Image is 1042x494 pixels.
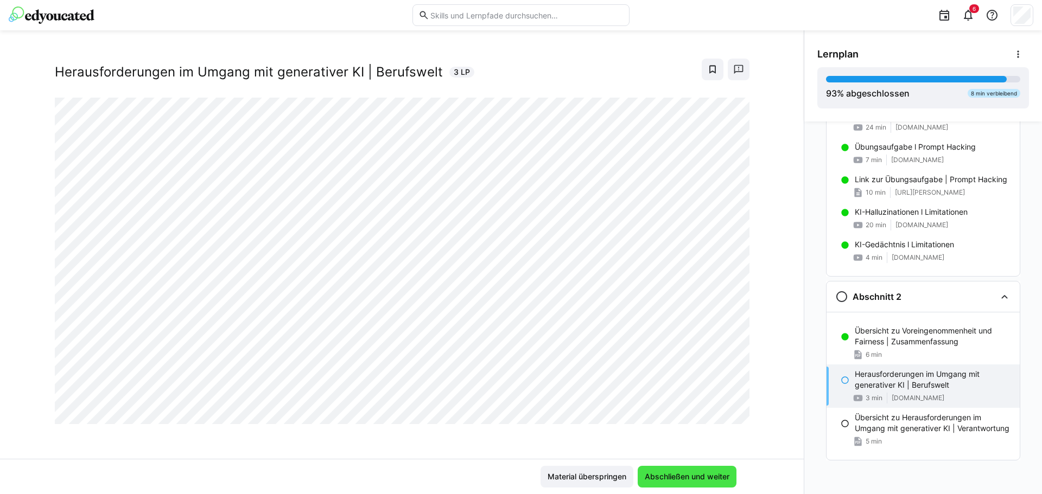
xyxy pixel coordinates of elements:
div: 8 min verbleibend [968,89,1020,98]
span: [URL][PERSON_NAME] [895,188,965,197]
span: [DOMAIN_NAME] [891,156,944,164]
span: Material überspringen [546,471,628,482]
span: [DOMAIN_NAME] [895,221,948,229]
span: 6 min [866,350,882,359]
span: 6 [973,5,976,12]
button: Abschließen und weiter [638,466,736,487]
span: Abschließen und weiter [643,471,731,482]
span: 4 min [866,253,882,262]
p: KI-Halluzinationen l Limitationen [855,207,968,217]
span: 3 min [866,394,882,402]
p: Herausforderungen im Umgang mit generativer KI | Berufswelt [855,369,1011,390]
p: Übungsaufgabe l Prompt Hacking [855,142,976,152]
h3: Abschnitt 2 [853,291,901,302]
p: Übersicht zu Herausforderungen im Umgang mit generativer KI | Verantwortung [855,412,1011,434]
p: Übersicht zu Voreingenommenheit und Fairness | Zusammenfassung [855,325,1011,347]
span: Lernplan [817,48,859,60]
span: [DOMAIN_NAME] [892,253,944,262]
input: Skills und Lernpfade durchsuchen… [429,10,624,20]
span: 20 min [866,221,886,229]
span: [DOMAIN_NAME] [895,123,948,132]
span: 3 LP [454,67,470,78]
p: KI-Gedächtnis l Limitationen [855,239,954,250]
span: [DOMAIN_NAME] [892,394,944,402]
span: 93 [826,88,837,99]
span: 24 min [866,123,886,132]
span: 7 min [866,156,882,164]
div: % abgeschlossen [826,87,910,100]
span: 10 min [866,188,886,197]
p: Link zur Übungsaufgabe | Prompt Hacking [855,174,1007,185]
h2: Herausforderungen im Umgang mit generativer KI | Berufswelt [55,64,443,80]
button: Material überspringen [541,466,633,487]
span: 5 min [866,437,882,446]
